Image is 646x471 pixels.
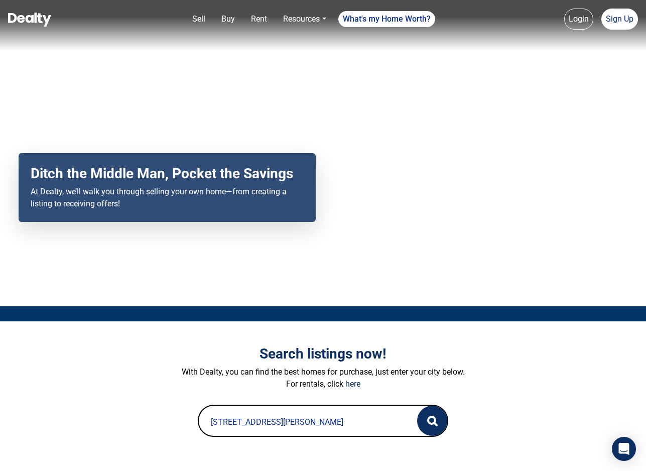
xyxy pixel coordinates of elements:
[31,186,304,210] p: At Dealty, we’ll walk you through selling your own home—from creating a listing to receiving offers!
[345,379,360,389] a: here
[199,406,398,438] input: Search by city...
[279,9,330,29] a: Resources
[217,9,239,29] a: Buy
[338,11,435,27] a: What's my Home Worth?
[601,9,638,30] a: Sign Up
[45,378,602,390] p: For rentals, click
[45,345,602,363] h3: Search listings now!
[31,165,304,182] h2: Ditch the Middle Man, Pocket the Savings
[564,9,593,30] a: Login
[188,9,209,29] a: Sell
[612,437,636,461] div: Open Intercom Messenger
[5,441,35,471] iframe: BigID CMP Widget
[45,366,602,378] p: With Dealty, you can find the best homes for purchase, just enter your city below.
[247,9,271,29] a: Rent
[8,13,51,27] img: Dealty - Buy, Sell & Rent Homes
